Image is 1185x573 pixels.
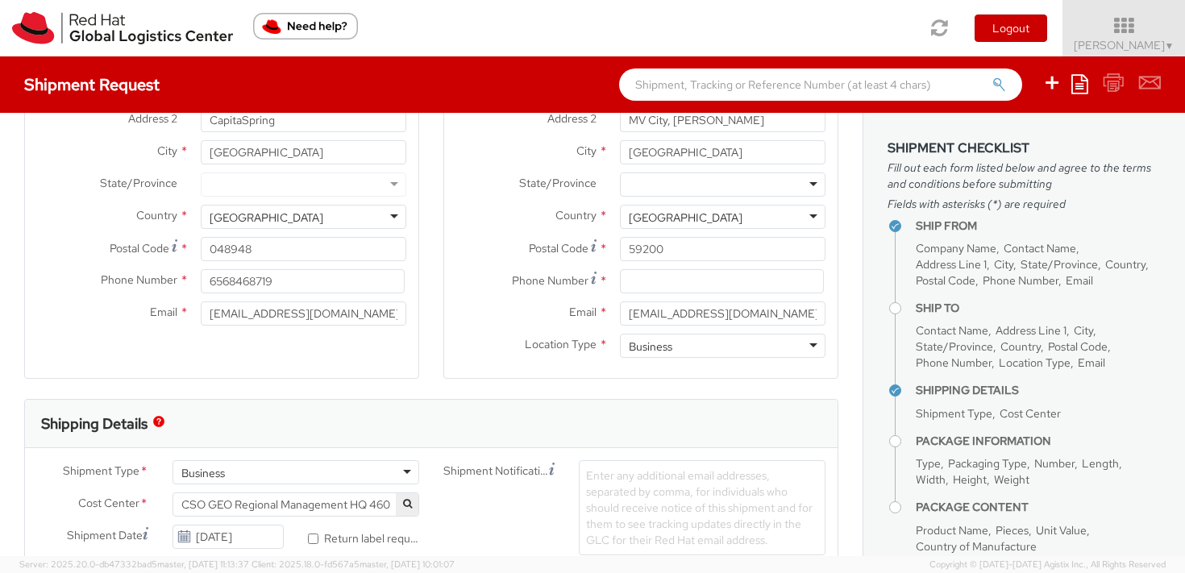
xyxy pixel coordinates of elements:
span: Country [555,208,597,222]
span: Email [569,305,597,319]
span: Shipment Type [63,463,139,481]
span: Country [136,208,177,222]
span: Shipment Date [67,527,143,544]
span: Address 2 [547,111,597,126]
span: CSO GEO Regional Management HQ 460 [173,492,419,517]
span: Postal Code [1048,339,1108,354]
span: Fill out each form listed below and agree to the terms and conditions before submitting [888,160,1161,192]
span: State/Province [519,176,597,190]
span: State/Province [916,339,993,354]
span: Location Type [525,337,597,351]
span: City [994,257,1013,272]
span: CSO GEO Regional Management HQ 460 [181,497,410,512]
span: Address Line 1 [996,323,1066,338]
span: Number [1034,456,1075,471]
span: Postal Code [529,241,588,255]
span: Phone Number [983,273,1058,288]
span: Email [1078,355,1105,370]
span: Cost Center [78,495,139,513]
span: Country [1000,339,1041,354]
h4: Package Information [916,435,1161,447]
span: master, [DATE] 11:13:37 [157,558,249,570]
h4: Package Content [916,501,1161,513]
span: Contact Name [1004,241,1076,255]
span: Postal Code [110,241,169,255]
div: [GEOGRAPHIC_DATA] [210,210,323,226]
span: Company Name [916,241,996,255]
div: [GEOGRAPHIC_DATA] [629,210,742,226]
button: Logout [975,15,1047,42]
span: Copyright © [DATE]-[DATE] Agistix Inc., All Rights Reserved [929,558,1166,571]
span: Contact Name [916,323,988,338]
span: City [157,143,177,158]
span: State/Province [100,176,177,190]
input: Shipment, Tracking or Reference Number (at least 4 chars) [619,69,1022,101]
span: Product Name [916,523,988,538]
span: ▼ [1165,39,1175,52]
span: Shipment Type [916,406,992,421]
h4: Shipping Details [916,384,1161,397]
span: Enter any additional email addresses, separated by comma, for individuals who should receive noti... [586,468,813,547]
span: master, [DATE] 10:01:07 [360,558,455,570]
h3: Shipment Checklist [888,141,1161,156]
span: Address Line 1 [916,257,987,272]
span: Weight [994,472,1029,487]
span: State/Province [1021,257,1098,272]
span: Phone Number [916,355,992,370]
span: City [1074,323,1093,338]
h4: Shipment Request [24,76,160,93]
h4: Ship From [916,220,1161,232]
span: Email [150,305,177,319]
span: Length [1082,456,1119,471]
span: Type [916,456,941,471]
span: Server: 2025.20.0-db47332bad5 [19,558,249,570]
span: Email [1066,273,1093,288]
h4: Ship To [916,302,1161,314]
span: Address 2 [128,111,177,126]
span: Pieces [996,523,1029,538]
span: City [576,143,597,158]
div: Business [629,338,672,355]
span: [PERSON_NAME] [1074,38,1175,52]
span: Country of Manufacture [916,539,1037,554]
input: Return label required [308,534,318,544]
span: Unit Value [1036,523,1087,538]
span: Location Type [999,355,1071,370]
span: Width [916,472,946,487]
span: Packaging Type [948,456,1027,471]
label: Return label required [308,528,419,546]
span: Height [953,472,987,487]
h3: Shipping Details [41,416,148,432]
span: Cost Center [1000,406,1061,421]
img: rh-logistics-00dfa346123c4ec078e1.svg [12,12,233,44]
span: Phone Number [512,273,588,288]
button: Need help? [253,13,358,39]
span: Shipment Notification [443,463,549,480]
span: Postal Code [916,273,975,288]
div: Business [181,465,225,481]
span: Fields with asterisks (*) are required [888,196,1161,212]
span: Phone Number [101,272,177,287]
span: Client: 2025.18.0-fd567a5 [252,558,455,570]
span: Country [1105,257,1145,272]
